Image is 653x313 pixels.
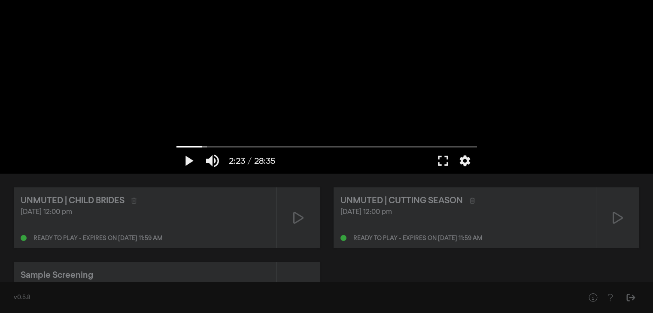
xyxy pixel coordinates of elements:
button: More settings [455,148,475,174]
button: Full screen [431,148,455,174]
div: Ready to play - expires on [DATE] 11:59 am [33,235,162,241]
button: Play [176,148,200,174]
div: UNMUTED | CUTTING SEASON [340,194,463,207]
button: Mute [200,148,225,174]
button: Help [584,289,601,306]
div: v0.5.8 [14,293,567,302]
button: Help [601,289,619,306]
div: UNMUTED | CHILD BRIDES [21,194,125,207]
div: Ready to play - expires on [DATE] 11:59 am [353,235,482,241]
button: Sign Out [622,289,639,306]
div: [DATE] 12:00 pm [21,207,270,217]
div: [DATE] 12:00 pm [340,207,589,217]
div: Sample Screening [21,269,93,282]
button: 2:23 / 28:35 [225,148,279,174]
